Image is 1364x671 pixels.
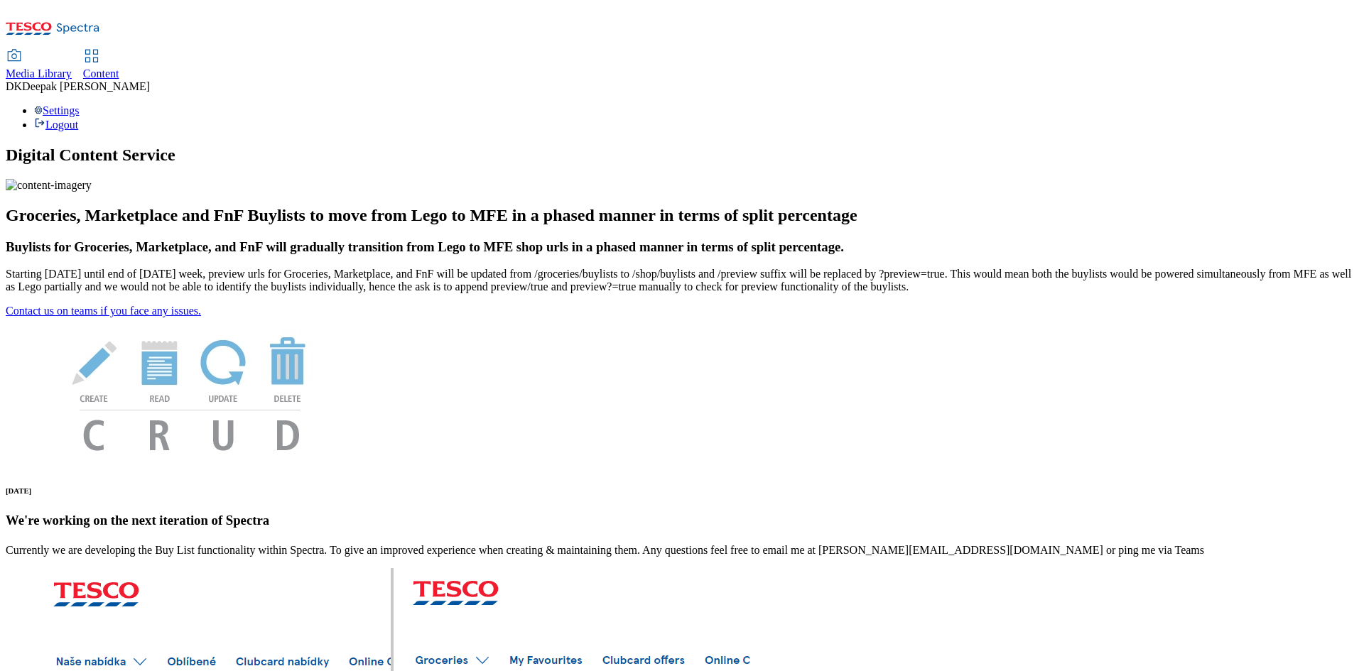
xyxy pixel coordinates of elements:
[6,317,375,466] img: News Image
[6,486,1358,495] h6: [DATE]
[6,146,1358,165] h1: Digital Content Service
[6,239,1358,255] h3: Buylists for Groceries, Marketplace, and FnF will gradually transition from Lego to MFE shop urls...
[83,50,119,80] a: Content
[6,544,1358,557] p: Currently we are developing the Buy List functionality within Spectra. To give an improved experi...
[6,179,92,192] img: content-imagery
[34,104,80,116] a: Settings
[6,80,22,92] span: DK
[6,206,1358,225] h2: Groceries, Marketplace and FnF Buylists to move from Lego to MFE in a phased manner in terms of s...
[6,268,1358,293] p: Starting [DATE] until end of [DATE] week, preview urls for Groceries, Marketplace, and FnF will b...
[22,80,150,92] span: Deepak [PERSON_NAME]
[6,50,72,80] a: Media Library
[6,67,72,80] span: Media Library
[83,67,119,80] span: Content
[34,119,78,131] a: Logout
[6,305,201,317] a: Contact us on teams if you face any issues.
[6,513,1358,528] h3: We're working on the next iteration of Spectra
